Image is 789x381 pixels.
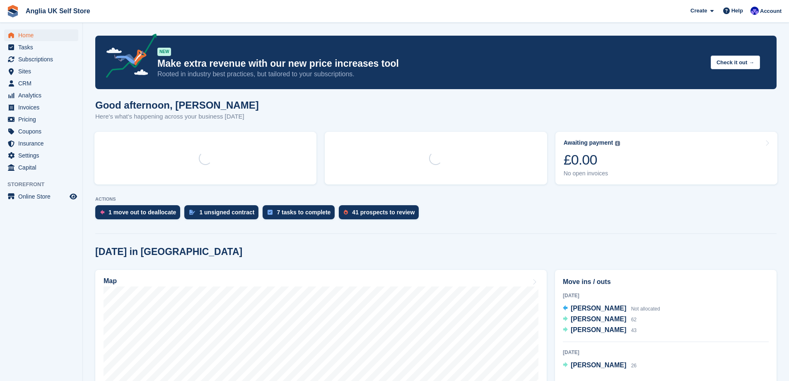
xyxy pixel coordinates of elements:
a: menu [4,53,78,65]
p: Make extra revenue with our new price increases tool [157,58,704,70]
span: Help [731,7,743,15]
a: menu [4,29,78,41]
div: NEW [157,48,171,56]
span: CRM [18,78,68,89]
a: 1 move out to deallocate [95,205,184,223]
a: menu [4,114,78,125]
div: 7 tasks to complete [277,209,331,216]
span: [PERSON_NAME] [571,326,626,333]
a: menu [4,41,78,53]
div: 1 move out to deallocate [109,209,176,216]
span: [PERSON_NAME] [571,305,626,312]
a: menu [4,162,78,173]
a: Awaiting payment £0.00 No open invoices [555,132,777,184]
span: Sites [18,66,68,77]
img: stora-icon-8386f47178a22dfd0bd8f6a31ec36ba5ce8667c1dd55bd0f319d3a0aa187defe.svg [7,5,19,17]
span: Storefront [7,180,82,189]
img: contract_signature_icon-13c848040528278c33f63329250d36e43548de30e8caae1d1a13099fd9432cc5.svg [189,210,195,215]
a: Preview store [68,192,78,201]
span: Insurance [18,138,68,149]
span: Coupons [18,126,68,137]
img: task-75834270c22a3079a89374b754ae025e5fb1db73e45f91037f5363f120a921f8.svg [268,210,273,215]
h2: [DATE] in [GEOGRAPHIC_DATA] [95,246,242,257]
span: Settings [18,150,68,161]
span: Home [18,29,68,41]
img: move_outs_to_deallocate_icon-f764333ba52eb49d3ac5e1228854f67142a1ed5810a6f6cc68b1a99e826820c5.svg [100,210,104,215]
a: [PERSON_NAME] 43 [563,325,637,336]
span: 62 [631,317,637,323]
span: Create [690,7,707,15]
span: Account [760,7,782,15]
p: ACTIONS [95,197,777,202]
span: Analytics [18,90,68,101]
img: prospect-51fa495bee0391a8d652442698ab0144808aea92771e9ea1ae160a38d050c398.svg [344,210,348,215]
span: Not allocated [631,306,660,312]
a: menu [4,102,78,113]
a: [PERSON_NAME] 62 [563,314,637,325]
img: icon-info-grey-7440780725fd019a000dd9b08b2336e03edf1995a4989e88bcd33f0948082b44.svg [615,141,620,146]
span: Invoices [18,102,68,113]
img: Lewis Scotney [750,7,759,15]
span: 43 [631,328,637,333]
span: Pricing [18,114,68,125]
span: [PERSON_NAME] [571,362,626,369]
div: £0.00 [564,151,620,168]
a: Anglia UK Self Store [22,4,94,18]
p: Here's what's happening across your business [DATE] [95,112,259,121]
span: [PERSON_NAME] [571,315,626,323]
span: Capital [18,162,68,173]
div: [DATE] [563,349,769,356]
a: menu [4,126,78,137]
a: menu [4,90,78,101]
span: 26 [631,363,637,369]
h2: Map [104,277,117,285]
a: 7 tasks to complete [263,205,339,223]
div: No open invoices [564,170,620,177]
div: [DATE] [563,292,769,299]
button: Check it out → [711,56,760,69]
a: menu [4,150,78,161]
a: [PERSON_NAME] 26 [563,360,637,371]
a: 41 prospects to review [339,205,423,223]
a: menu [4,78,78,89]
a: menu [4,66,78,77]
div: 41 prospects to review [352,209,415,216]
a: menu [4,191,78,202]
h2: Move ins / outs [563,277,769,287]
span: Tasks [18,41,68,53]
div: 1 unsigned contract [199,209,254,216]
p: Rooted in industry best practices, but tailored to your subscriptions. [157,70,704,79]
img: price-adjustments-announcement-icon-8257ccfd72463d97f412b2fc003d46551f7dbcb40ab6d574587a9cd5c0d94... [99,34,157,81]
span: Online Store [18,191,68,202]
h1: Good afternoon, [PERSON_NAME] [95,99,259,111]
a: 1 unsigned contract [184,205,263,223]
a: [PERSON_NAME] Not allocated [563,303,660,314]
div: Awaiting payment [564,139,613,146]
a: menu [4,138,78,149]
span: Subscriptions [18,53,68,65]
